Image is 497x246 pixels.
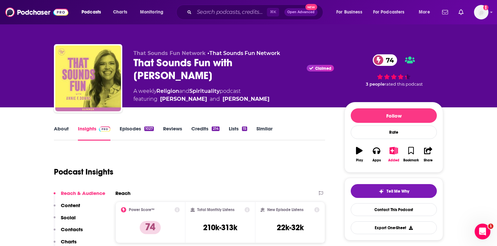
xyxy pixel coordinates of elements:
[369,7,414,17] button: open menu
[61,238,77,245] p: Charts
[135,7,172,17] button: open menu
[356,158,363,162] div: Play
[414,7,438,17] button: open menu
[61,214,76,221] p: Social
[284,8,318,16] button: Open AdvancedNew
[351,108,437,123] button: Follow
[344,50,443,91] div: 74 3 peoplerated this podcast
[129,207,154,212] h2: Power Score™
[179,88,189,94] span: and
[210,95,220,103] span: and
[133,95,270,103] span: featuring
[54,167,113,177] h1: Podcast Insights
[315,67,331,70] span: Claimed
[144,126,154,131] div: 1027
[194,7,267,17] input: Search podcasts, credits, & more...
[474,5,488,19] span: Logged in as EllaRoseMurphy
[212,126,219,131] div: 214
[54,125,69,141] a: About
[223,95,270,103] a: Eddie Kaufholz
[207,50,280,56] span: •
[267,207,303,212] h2: New Episode Listens
[336,8,362,17] span: For Business
[351,184,437,198] button: tell me why sparkleTell Me Why
[373,54,397,66] a: 74
[373,8,405,17] span: For Podcasters
[77,7,109,17] button: open menu
[54,190,105,202] button: Reach & Audience
[402,143,419,166] button: Bookmark
[163,125,182,141] a: Reviews
[456,7,466,18] a: Show notifications dropdown
[483,5,488,10] svg: Email not verified
[256,125,272,141] a: Similar
[61,226,83,232] p: Contacts
[61,190,105,196] p: Reach & Audience
[54,226,83,238] button: Contacts
[140,221,161,234] p: 74
[133,87,270,103] div: A weekly podcast
[140,8,163,17] span: Monitoring
[439,7,451,18] a: Show notifications dropdown
[109,7,131,17] a: Charts
[78,125,110,141] a: InsightsPodchaser Pro
[113,8,127,17] span: Charts
[351,143,368,166] button: Play
[156,88,179,94] a: Religion
[54,214,76,227] button: Social
[368,143,385,166] button: Apps
[388,158,399,162] div: Added
[385,82,423,87] span: rated this podcast
[474,5,488,19] button: Show profile menu
[191,125,219,141] a: Credits214
[351,221,437,234] button: Export One-Sheet
[189,88,220,94] a: Spirituality
[197,207,234,212] h2: Total Monthly Listens
[475,224,490,239] iframe: Intercom live chat
[242,126,247,131] div: 15
[133,50,206,56] span: That Sounds Fun Network
[54,202,80,214] button: Content
[372,158,381,162] div: Apps
[420,143,437,166] button: Share
[61,202,80,208] p: Content
[203,223,237,232] h3: 210k-313k
[379,54,397,66] span: 74
[351,203,437,216] a: Contact This Podcast
[115,190,130,196] h2: Reach
[55,45,121,111] img: That Sounds Fun with Annie F. Downs
[366,82,385,87] span: 3 people
[229,125,247,141] a: Lists15
[305,4,317,10] span: New
[332,7,370,17] button: open menu
[351,125,437,139] div: Rate
[287,11,315,14] span: Open Advanced
[267,8,279,16] span: ⌘ K
[209,50,280,56] a: That Sounds Fun Network
[488,224,493,229] span: 1
[120,125,154,141] a: Episodes1027
[474,5,488,19] img: User Profile
[379,189,384,194] img: tell me why sparkle
[5,6,68,18] img: Podchaser - Follow, Share and Rate Podcasts
[160,95,207,103] a: Annie F. Downs
[385,143,402,166] button: Added
[99,126,110,132] img: Podchaser Pro
[419,8,430,17] span: More
[277,223,304,232] h3: 22k-32k
[424,158,433,162] div: Share
[387,189,409,194] span: Tell Me Why
[403,158,419,162] div: Bookmark
[182,5,329,20] div: Search podcasts, credits, & more...
[82,8,101,17] span: Podcasts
